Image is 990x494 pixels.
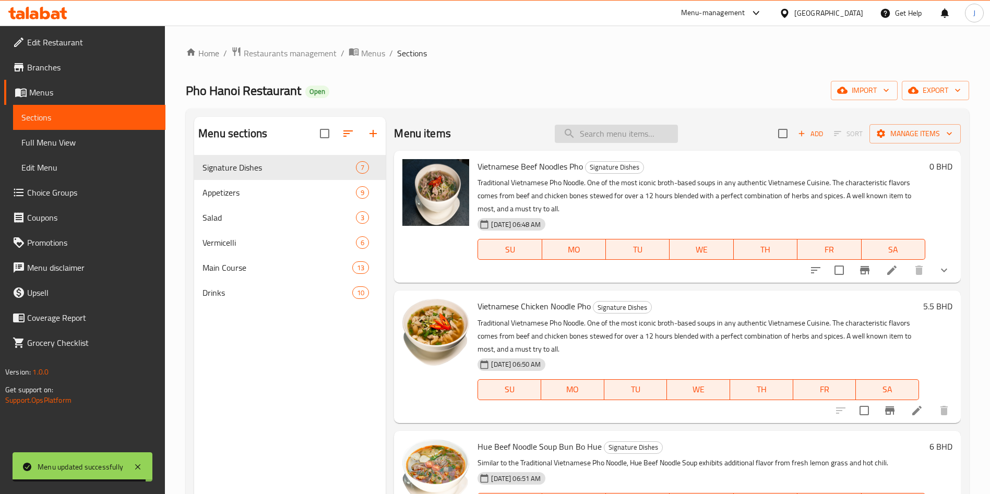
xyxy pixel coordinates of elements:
span: Upsell [27,286,157,299]
div: Open [305,86,329,98]
span: MO [546,242,602,257]
div: items [356,236,369,249]
span: SA [860,382,915,397]
button: import [831,81,898,100]
span: Open [305,87,329,96]
a: Menus [349,46,385,60]
button: show more [932,258,957,283]
button: TU [606,239,670,260]
button: Manage items [869,124,961,143]
button: SU [478,379,541,400]
button: delete [906,258,932,283]
span: SU [482,382,537,397]
span: Vermicelli [202,236,356,249]
span: Promotions [27,236,157,249]
button: FR [797,239,861,260]
span: import [839,84,889,97]
span: MO [545,382,600,397]
p: Traditional Vietnamese Pho Noodle. One of the most iconic broth-based soups in any authentic Viet... [478,317,919,356]
div: Signature Dishes7 [194,155,386,180]
span: Drinks [202,286,352,299]
span: Hue Beef Noodle Soup Bun Bo Hue [478,439,602,454]
button: Add [794,126,827,142]
span: 7 [356,163,368,173]
div: items [356,161,369,174]
button: delete [932,398,957,423]
a: Promotions [4,230,165,255]
span: Choice Groups [27,186,157,199]
span: Signature Dishes [586,161,643,173]
span: Select to update [828,259,850,281]
div: Main Course13 [194,255,386,280]
span: Add item [794,126,827,142]
span: Menus [361,47,385,59]
button: Add section [361,121,386,146]
img: Vietnamese Beef Noodles Pho [402,159,469,226]
span: TH [734,382,789,397]
button: sort-choices [803,258,828,283]
span: 10 [353,288,368,298]
span: Manage items [878,127,952,140]
button: MO [541,379,604,400]
button: SA [862,239,925,260]
span: Add [796,128,825,140]
span: Grocery Checklist [27,336,157,349]
a: Home [186,47,219,59]
button: SU [478,239,542,260]
a: Coverage Report [4,305,165,330]
span: [DATE] 06:48 AM [487,220,545,230]
span: Vietnamese Beef Noodles Pho [478,159,583,174]
li: / [223,47,227,59]
span: Signature Dishes [593,302,651,314]
div: Signature Dishes [604,441,663,454]
p: Traditional Vietnamese Pho Noodle. One of the most iconic broth-based soups in any authentic Viet... [478,176,925,215]
span: Select to update [853,400,875,421]
a: Menus [4,80,165,105]
span: TU [610,242,665,257]
span: 3 [356,213,368,223]
span: Sort sections [336,121,361,146]
span: 13 [353,263,368,273]
div: items [352,261,369,274]
span: Signature Dishes [202,161,356,174]
span: WE [671,382,726,397]
nav: breadcrumb [186,46,969,60]
span: Menus [29,86,157,99]
div: Signature Dishes [585,161,644,174]
div: items [356,186,369,199]
span: Select all sections [314,123,336,144]
button: WE [670,239,733,260]
span: TH [738,242,793,257]
span: Get support on: [5,383,53,396]
div: Salad [202,211,356,224]
span: Full Menu View [21,136,157,149]
button: TU [604,379,667,400]
button: TH [734,239,797,260]
li: / [341,47,344,59]
a: Full Menu View [13,130,165,155]
a: Choice Groups [4,180,165,205]
span: Signature Dishes [604,441,662,453]
span: FR [802,242,857,257]
button: TH [730,379,793,400]
span: [DATE] 06:50 AM [487,359,545,369]
span: [DATE] 06:51 AM [487,474,545,484]
div: items [352,286,369,299]
img: Vietnamese Chicken Noodle Pho [402,299,469,366]
button: WE [667,379,730,400]
span: export [910,84,961,97]
h6: 5.5 BHD [923,299,952,314]
h6: 0 BHD [929,159,952,174]
button: export [902,81,969,100]
input: search [555,125,678,143]
span: Appetizers [202,186,356,199]
div: Drinks10 [194,280,386,305]
span: 1.0.0 [32,365,49,379]
span: 6 [356,238,368,248]
span: Vietnamese Chicken Noodle Pho [478,298,591,314]
div: Menu-management [681,7,745,19]
svg: Show Choices [938,264,950,276]
a: Branches [4,55,165,80]
div: Salad3 [194,205,386,230]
